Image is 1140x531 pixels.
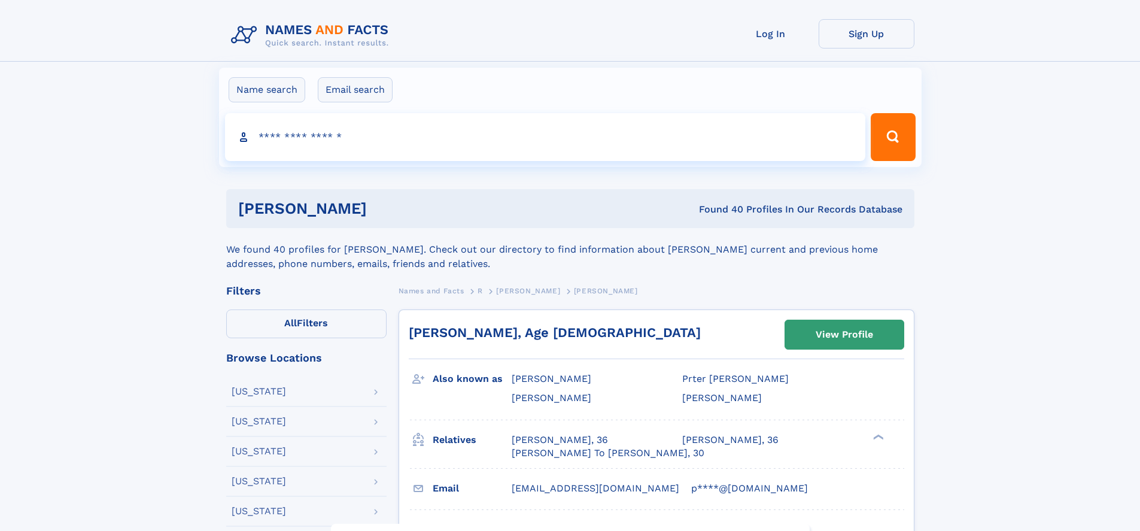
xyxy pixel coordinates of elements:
[512,483,679,494] span: [EMAIL_ADDRESS][DOMAIN_NAME]
[229,77,305,102] label: Name search
[478,283,483,298] a: R
[870,433,884,441] div: ❯
[232,447,286,456] div: [US_STATE]
[232,506,286,516] div: [US_STATE]
[574,287,638,295] span: [PERSON_NAME]
[785,320,904,349] a: View Profile
[512,433,608,447] a: [PERSON_NAME], 36
[433,430,512,450] h3: Relatives
[232,477,286,486] div: [US_STATE]
[226,310,387,338] label: Filters
[496,287,560,295] span: [PERSON_NAME]
[433,478,512,499] h3: Email
[871,113,915,161] button: Search Button
[682,373,789,384] span: Prter [PERSON_NAME]
[533,203,902,216] div: Found 40 Profiles In Our Records Database
[226,19,399,51] img: Logo Names and Facts
[409,325,701,340] a: [PERSON_NAME], Age [DEMOGRAPHIC_DATA]
[226,353,387,363] div: Browse Locations
[232,387,286,396] div: [US_STATE]
[816,321,873,348] div: View Profile
[399,283,464,298] a: Names and Facts
[496,283,560,298] a: [PERSON_NAME]
[226,286,387,296] div: Filters
[226,228,914,271] div: We found 40 profiles for [PERSON_NAME]. Check out our directory to find information about [PERSON...
[682,433,779,447] a: [PERSON_NAME], 36
[238,201,533,216] h1: [PERSON_NAME]
[478,287,483,295] span: R
[512,447,704,460] a: [PERSON_NAME] To [PERSON_NAME], 30
[318,77,393,102] label: Email search
[682,392,762,403] span: [PERSON_NAME]
[232,417,286,426] div: [US_STATE]
[512,392,591,403] span: [PERSON_NAME]
[819,19,914,48] a: Sign Up
[284,317,297,329] span: All
[433,369,512,389] h3: Also known as
[225,113,866,161] input: search input
[512,373,591,384] span: [PERSON_NAME]
[723,19,819,48] a: Log In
